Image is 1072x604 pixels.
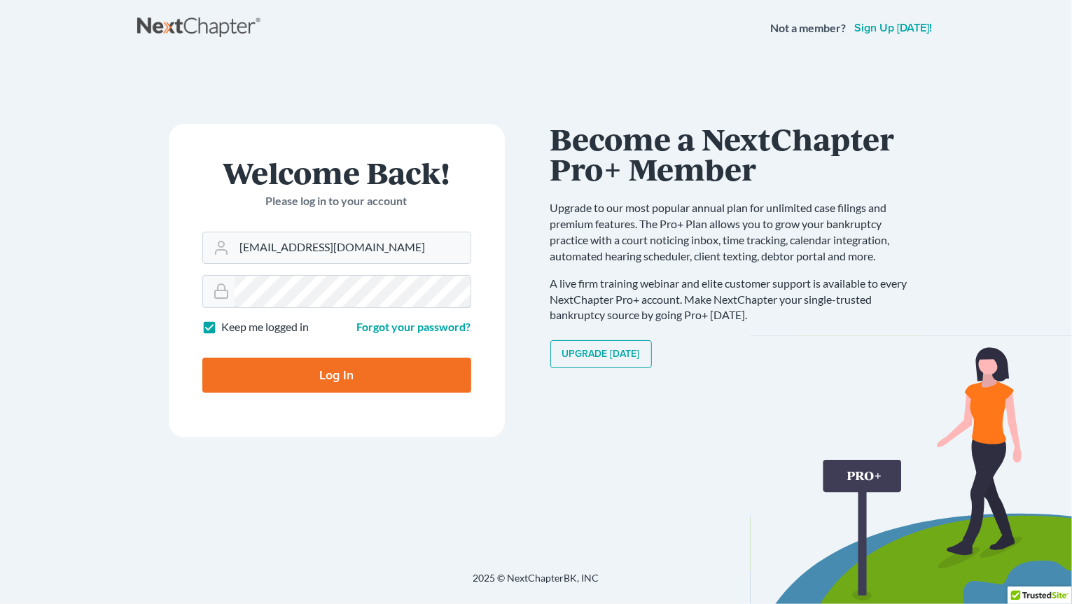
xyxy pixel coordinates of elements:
[550,276,921,324] p: A live firm training webinar and elite customer support is available to every NextChapter Pro+ ac...
[771,20,847,36] strong: Not a member?
[202,157,471,188] h1: Welcome Back!
[550,124,921,183] h1: Become a NextChapter Pro+ Member
[202,358,471,393] input: Log In
[852,22,935,34] a: Sign up [DATE]!
[550,340,652,368] a: Upgrade [DATE]
[357,320,471,333] a: Forgot your password?
[550,200,921,264] p: Upgrade to our most popular annual plan for unlimited case filings and premium features. The Pro+...
[222,319,309,335] label: Keep me logged in
[235,232,471,263] input: Email Address
[137,571,935,596] div: 2025 © NextChapterBK, INC
[202,193,471,209] p: Please log in to your account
